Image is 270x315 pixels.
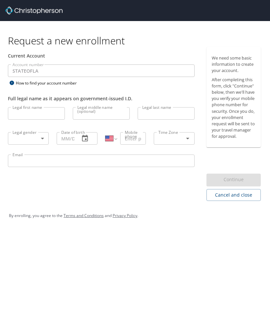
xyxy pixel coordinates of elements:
[212,191,256,199] span: Cancel and close
[113,213,137,218] a: Privacy Policy
[212,55,256,74] p: We need some basic information to create your account.
[57,132,74,145] input: MM/DD/YYYY
[8,95,195,102] div: Full legal name as it appears on government-issued I.D.
[8,34,266,47] h1: Request a new enrollment
[8,52,195,59] div: Current Account
[8,79,90,87] div: How to find your account number
[183,134,192,143] button: Open
[8,132,49,145] div: ​
[5,7,63,14] img: cbt logo
[64,213,104,218] a: Terms and Conditions
[206,189,261,201] button: Cancel and close
[212,77,256,140] p: After completing this form, click "Continue" below, then we'll have you verify your mobile phone ...
[9,207,261,224] div: By enrolling, you agree to the and .
[120,132,146,145] input: Enter phone number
